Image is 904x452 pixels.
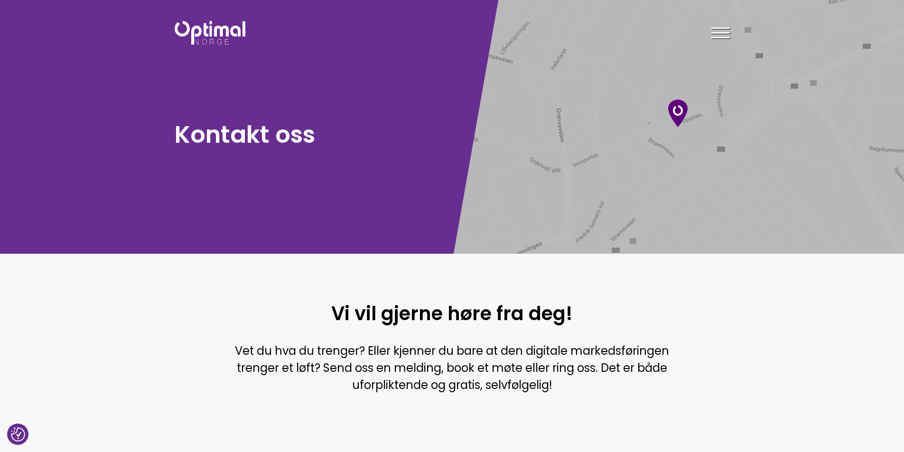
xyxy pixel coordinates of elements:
img: Revisit consent button [11,427,25,442]
img: Optimal Norge [175,21,245,45]
button: Samtykkepreferanser [11,427,25,442]
h1: Kontakt oss [175,119,447,150]
div: Optimal norge [664,96,691,131]
span: Vet du hva du trenger? Eller kjenner du bare at den digitale markedsføringen trenger et løft? Sen... [235,343,669,393]
h1: Vi vil gjerne høre fra deg! [222,301,682,326]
